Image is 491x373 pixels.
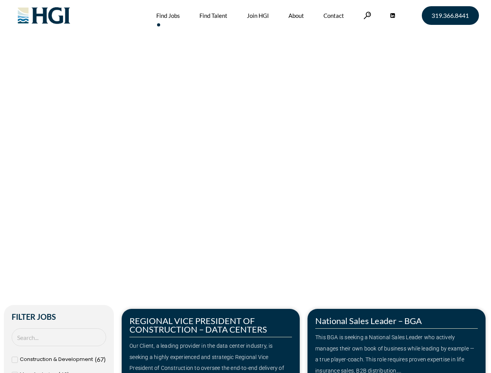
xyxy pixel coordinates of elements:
a: REGIONAL VICE PRESIDENT OF CONSTRUCTION – DATA CENTERS [129,315,267,335]
span: Make Your [28,119,140,147]
a: Search [363,12,371,19]
input: Search Job [12,328,106,347]
span: 67 [97,356,104,363]
span: ) [104,356,106,363]
span: Next Move [145,120,259,146]
a: National Sales Leader – BGA [315,315,422,326]
span: ( [95,356,97,363]
span: » [28,157,59,164]
span: 319.366.8441 [432,12,469,19]
span: Construction & Development [20,354,93,365]
h2: Filter Jobs [12,313,106,321]
span: Jobs [47,157,59,164]
a: 319.366.8441 [422,6,479,25]
a: Home [28,157,44,164]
